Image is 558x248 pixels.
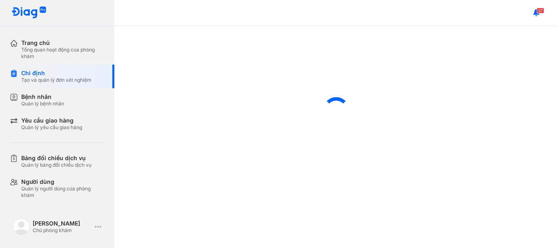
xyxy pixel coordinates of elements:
[21,124,82,131] div: Quản lý yêu cầu giao hàng
[11,7,47,19] img: logo
[21,162,92,168] div: Quản lý bảng đối chiếu dịch vụ
[537,8,544,13] span: 37
[21,117,82,124] div: Yêu cầu giao hàng
[13,219,29,235] img: logo
[21,178,105,185] div: Người dùng
[21,185,105,199] div: Quản lý người dùng của phòng khám
[21,77,92,83] div: Tạo và quản lý đơn xét nghiệm
[21,93,64,101] div: Bệnh nhân
[21,154,92,162] div: Bảng đối chiếu dịch vụ
[21,69,92,77] div: Chỉ định
[21,39,105,47] div: Trang chủ
[21,47,105,60] div: Tổng quan hoạt động của phòng khám
[21,101,64,107] div: Quản lý bệnh nhân
[33,227,92,234] div: Chủ phòng khám
[33,220,92,227] div: [PERSON_NAME]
